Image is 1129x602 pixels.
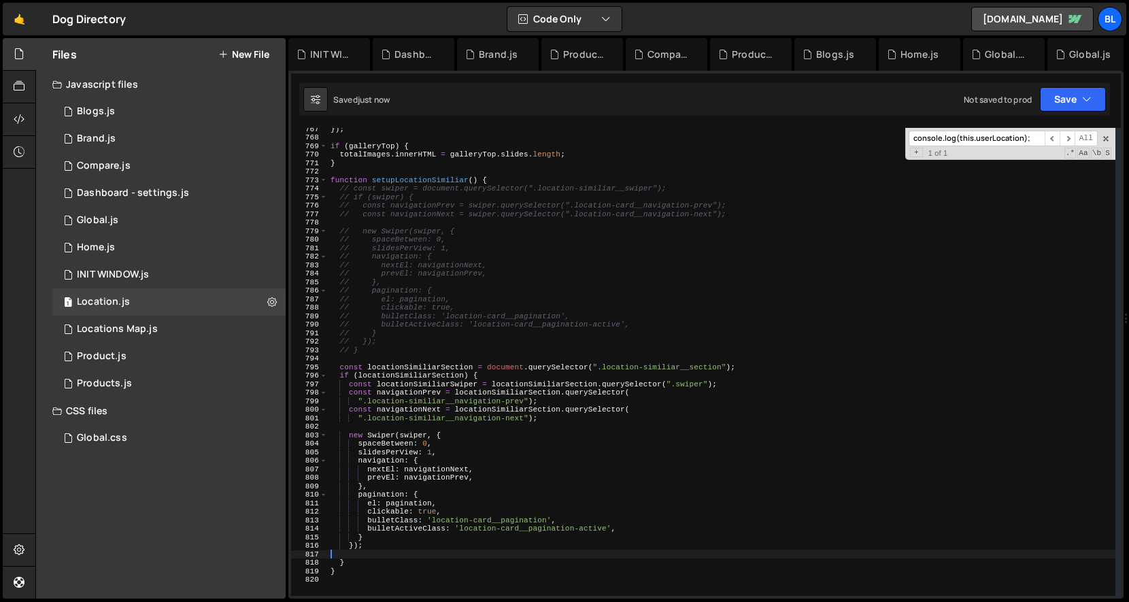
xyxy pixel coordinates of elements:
[291,312,328,321] div: 789
[77,160,131,172] div: Compare.js
[52,424,286,452] div: 16220/43682.css
[77,378,132,390] div: Products.js
[3,3,36,35] a: 🤙
[77,187,189,199] div: Dashboard - settings.js
[1091,148,1103,158] span: Whole Word Search
[52,207,286,234] div: 16220/43681.js
[910,148,923,158] span: Toggle Replace mode
[77,241,115,254] div: Home.js
[291,210,328,219] div: 777
[291,414,328,423] div: 801
[291,125,328,134] div: 767
[291,329,328,338] div: 791
[77,350,127,363] div: Product.js
[1104,148,1111,158] span: Search In Selection
[900,48,939,61] div: Home.js
[52,11,126,27] div: Dog Directory
[291,295,328,304] div: 787
[394,48,438,61] div: Dashboard - settings.js
[291,465,328,474] div: 807
[291,397,328,406] div: 799
[291,244,328,253] div: 781
[291,337,328,346] div: 792
[291,193,328,202] div: 775
[291,167,328,176] div: 772
[1064,148,1077,158] span: RegExp Search
[291,269,328,278] div: 784
[291,346,328,355] div: 793
[1045,131,1060,146] span: ​
[358,94,390,105] div: just now
[971,7,1094,31] a: [DOMAIN_NAME]
[77,133,116,145] div: Brand.js
[1069,48,1111,61] div: Global.js
[36,71,286,98] div: Javascript files
[291,142,328,151] div: 769
[77,269,149,281] div: INIT WINDOW.js
[52,180,286,207] div: 16220/44476.js
[52,125,286,152] div: 16220/44394.js
[291,150,328,159] div: 770
[291,533,328,542] div: 815
[64,298,72,309] span: 1
[291,541,328,550] div: 816
[52,261,286,288] div: 16220/44477.js
[291,184,328,193] div: 774
[52,234,286,261] div: 16220/44319.js
[291,363,328,372] div: 795
[964,94,1032,105] div: Not saved to prod
[909,131,1045,146] input: Search for
[291,159,328,168] div: 771
[291,431,328,440] div: 803
[291,405,328,414] div: 800
[52,370,286,397] div: 16220/44324.js
[291,482,328,491] div: 809
[291,252,328,261] div: 782
[291,456,328,465] div: 806
[291,278,328,287] div: 785
[77,323,158,335] div: Locations Map.js
[291,176,328,185] div: 773
[218,49,269,60] button: New File
[291,473,328,482] div: 808
[52,288,286,316] : 16220/43679.js
[291,507,328,516] div: 812
[291,227,328,236] div: 779
[333,94,390,105] div: Saved
[479,48,518,61] div: Brand.js
[77,432,127,444] div: Global.css
[291,490,328,499] div: 810
[291,388,328,397] div: 798
[36,397,286,424] div: CSS files
[563,48,607,61] div: Product.js
[291,516,328,525] div: 813
[52,316,286,343] div: 16220/43680.js
[1098,7,1122,31] a: Bl
[291,218,328,227] div: 778
[291,550,328,559] div: 817
[1040,87,1106,112] button: Save
[77,296,130,308] div: Location.js
[985,48,1028,61] div: Global.css
[291,448,328,457] div: 805
[1077,148,1090,158] span: CaseSensitive Search
[52,98,286,125] div: 16220/44321.js
[291,575,328,584] div: 820
[291,320,328,329] div: 790
[1075,131,1098,146] span: Alt-Enter
[291,261,328,270] div: 783
[291,286,328,295] div: 786
[291,201,328,210] div: 776
[291,567,328,576] div: 819
[291,235,328,244] div: 780
[647,48,691,61] div: Compare.js
[77,214,118,227] div: Global.js
[52,47,77,62] h2: Files
[52,152,286,180] div: 16220/44328.js
[291,422,328,431] div: 802
[291,380,328,389] div: 797
[816,48,854,61] div: Blogs.js
[52,343,286,370] div: 16220/44393.js
[732,48,775,61] div: Products.js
